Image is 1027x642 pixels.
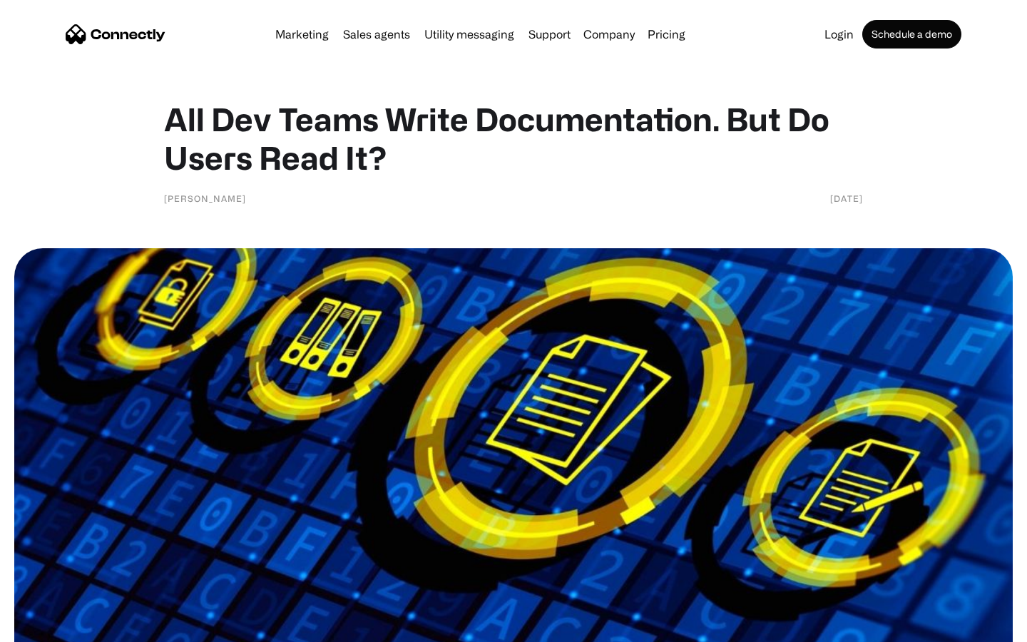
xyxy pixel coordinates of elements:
[14,617,86,637] aside: Language selected: English
[419,29,520,40] a: Utility messaging
[29,617,86,637] ul: Language list
[164,191,246,205] div: [PERSON_NAME]
[337,29,416,40] a: Sales agents
[164,100,863,177] h1: All Dev Teams Write Documentation. But Do Users Read It?
[642,29,691,40] a: Pricing
[862,20,961,49] a: Schedule a demo
[270,29,334,40] a: Marketing
[819,29,859,40] a: Login
[523,29,576,40] a: Support
[583,24,635,44] div: Company
[830,191,863,205] div: [DATE]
